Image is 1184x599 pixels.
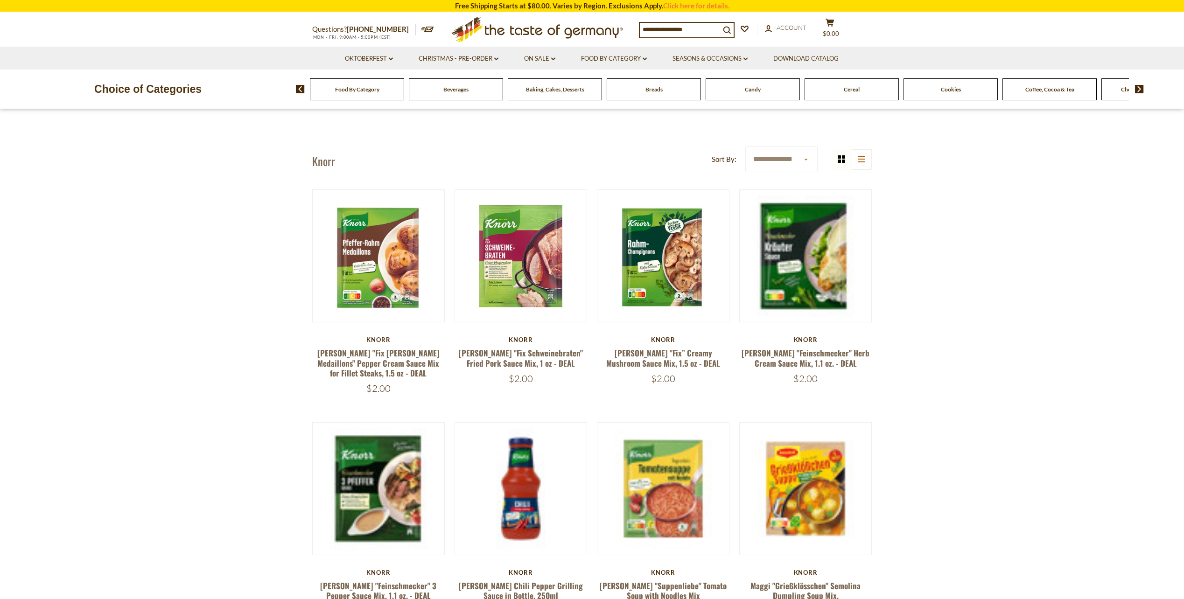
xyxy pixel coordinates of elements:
a: Candy [745,86,761,93]
a: Food By Category [335,86,379,93]
a: [PERSON_NAME] "Fix” Creamy Mushroom Sauce Mix, 1.5 oz - DEAL [606,347,720,369]
a: Coffee, Cocoa & Tea [1025,86,1074,93]
a: Account [765,23,806,33]
img: Knorr Feinschmecker Krauter Sauce [740,190,872,322]
h1: Knorr [312,154,335,168]
a: Download Catalog [773,54,839,64]
span: Account [777,24,806,31]
img: next arrow [1135,85,1144,93]
div: Knorr [312,569,445,576]
a: [PHONE_NUMBER] [347,25,409,33]
a: Christmas - PRE-ORDER [419,54,498,64]
img: Knorr Pfeffer-Rahm Medillons [313,190,445,322]
a: [PERSON_NAME] "Feinschmecker" Herb Cream Sauce Mix, 1.1 oz. - DEAL [742,347,869,369]
div: Knorr [739,569,872,576]
span: $2.00 [651,373,675,384]
div: Knorr [597,569,730,576]
div: Knorr [739,336,872,343]
a: [PERSON_NAME] "Fix Schweinebraten" Fried Pork Sauce Mix, 1 oz - DEAL [459,347,583,369]
img: Knorr Tomato Soup with Noodles [597,423,729,555]
div: Knorr [455,569,588,576]
a: Seasons & Occasions [673,54,748,64]
a: Click here for details. [663,1,729,10]
a: Beverages [443,86,469,93]
a: Cereal [844,86,860,93]
a: Cookies [941,86,961,93]
a: On Sale [524,54,555,64]
button: $0.00 [816,18,844,42]
span: $2.00 [366,383,391,394]
img: Knorr "Feinschmecker" 3 Pepper Sauce Mix, 1.1 oz. - DEAL [313,423,445,555]
img: previous arrow [296,85,305,93]
img: Maggi Semolina Dumpling Soup Mix [740,423,872,555]
span: MON - FRI, 9:00AM - 5:00PM (EST) [312,35,392,40]
img: Knorr Chili Sauce in Bottle [455,423,587,555]
div: Knorr [312,336,445,343]
a: Food By Category [581,54,647,64]
a: [PERSON_NAME] "Fix [PERSON_NAME] Medaillons" Pepper Cream Sauce Mix for Fillet Steaks, 1.5 oz - DEAL [317,347,440,379]
span: $2.00 [793,373,818,384]
div: Knorr [455,336,588,343]
a: Baking, Cakes, Desserts [526,86,584,93]
a: Breads [645,86,663,93]
span: $0.00 [823,30,839,37]
a: Chocolate & Marzipan [1121,86,1177,93]
div: Knorr [597,336,730,343]
img: Knorr Creamy Mushroom Seasoning Mix [597,190,729,322]
img: Knorr "Fix Schweinebraten" Fried Pork Sauce Mix, 1 oz - DEAL [455,190,587,322]
a: Oktoberfest [345,54,393,64]
span: $2.00 [509,373,533,384]
p: Questions? [312,23,416,35]
label: Sort By: [712,153,736,165]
